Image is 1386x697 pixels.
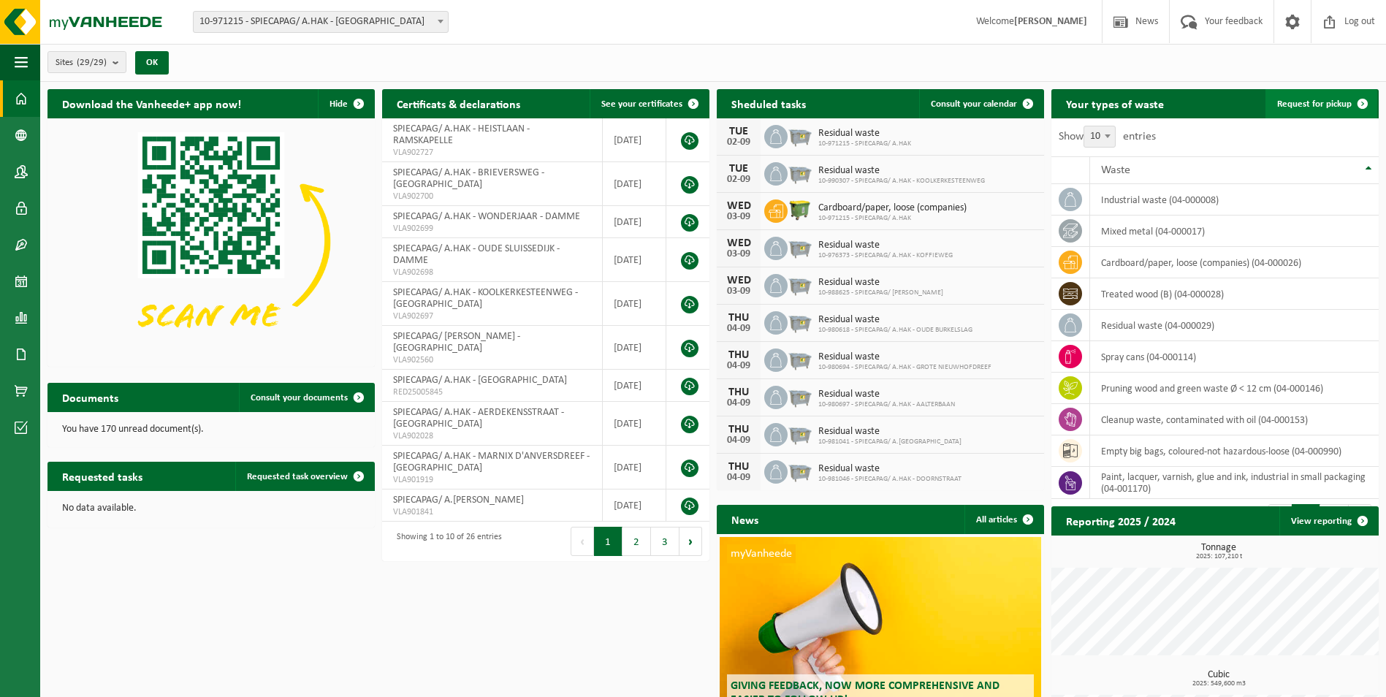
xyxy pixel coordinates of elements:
label: Show entries [1059,131,1156,142]
img: WB-2500-GAL-GY-01 [788,346,812,371]
span: Requested task overview [247,472,348,481]
img: WB-2500-GAL-GY-01 [788,421,812,446]
td: cleanup waste, contaminated with oil (04-000153) [1090,404,1379,435]
span: Residual waste [818,240,953,251]
span: 10-971215 - SPIECAPAG/ A.HAK - BRUGGE [194,12,448,32]
a: Requested task overview [235,462,373,491]
span: 10 [1084,126,1115,147]
span: SPIECAPAG/ A.[PERSON_NAME] [393,495,524,506]
div: Showing 1 to 10 of 26 entries [389,525,502,557]
td: [DATE] [603,118,666,162]
div: THU [724,312,753,324]
span: 10-980694 - SPIECAPAG/ A.HAK - GROTE NIEUWHOFDREEF [818,363,991,372]
span: VLA902028 [393,430,591,442]
span: 10-971215 - SPIECAPAG/ A.HAK - BRUGGE [193,11,449,33]
span: VLA902560 [393,354,591,366]
div: 03-09 [724,286,753,297]
span: Consult your documents [251,393,348,403]
h2: Download the Vanheede+ app now! [47,89,256,118]
span: SPIECAPAG/ A.HAK - HEISTLAAN - RAMSKAPELLE [393,123,530,146]
td: [DATE] [603,162,666,206]
td: [DATE] [603,402,666,446]
div: THU [724,461,753,473]
span: Sites [56,52,107,74]
h2: Requested tasks [47,462,157,490]
button: Next [679,527,702,556]
div: 04-09 [724,435,753,446]
td: [DATE] [603,370,666,402]
td: [DATE] [603,326,666,370]
img: Download de VHEPlus App [47,118,375,364]
span: 10 [1084,126,1116,148]
button: Sites(29/29) [47,51,126,73]
td: [DATE] [603,446,666,490]
span: SPIECAPAG/ [PERSON_NAME] - [GEOGRAPHIC_DATA] [393,331,520,354]
span: 2025: 107,210 t [1059,553,1379,560]
span: myVanheede [727,544,796,563]
a: Consult your documents [239,383,373,412]
h3: Cubic [1059,670,1379,688]
span: Residual waste [818,277,943,289]
span: 10-980618 - SPIECAPAG/ A.HAK - OUDE BURKELSLAG [818,326,972,335]
td: treated wood (B) (04-000028) [1090,278,1379,310]
a: Consult your calendar [919,89,1043,118]
h2: Sheduled tasks [717,89,820,118]
td: [DATE] [603,206,666,238]
span: Residual waste [818,389,955,400]
td: industrial waste (04-000008) [1090,184,1379,216]
td: [DATE] [603,282,666,326]
span: SPIECAPAG/ A.HAK - WONDERJAAR - DAMME [393,211,580,222]
td: [DATE] [603,490,666,522]
a: All articles [964,505,1043,534]
img: WB-2500-GAL-GY-01 [788,309,812,334]
span: Residual waste [818,426,962,438]
span: 2025: 549,600 m3 [1059,680,1379,688]
div: 02-09 [724,137,753,148]
span: SPIECAPAG/ A.HAK - KOOLKERKESTEENWEG - [GEOGRAPHIC_DATA] [393,287,578,310]
button: OK [135,51,169,75]
span: 10-990307 - SPIECAPAG/ A.HAK - KOOLKERKESTEENWEG [818,177,985,186]
p: No data available. [62,503,360,514]
span: Hide [330,99,348,109]
div: TUE [724,126,753,137]
td: [DATE] [603,238,666,282]
a: View reporting [1279,506,1377,536]
div: 03-09 [724,249,753,259]
span: VLA901919 [393,474,591,486]
div: 03-09 [724,212,753,222]
span: Request for pickup [1277,99,1352,109]
img: WB-2500-GAL-GY-01 [788,235,812,259]
span: VLA902699 [393,223,591,235]
div: WED [724,237,753,249]
count: (29/29) [77,58,107,67]
td: residual waste (04-000029) [1090,310,1379,341]
strong: [PERSON_NAME] [1014,16,1087,27]
td: Paint, lacquer, varnish, glue and ink, industrial in small packaging (04-001170) [1090,467,1379,499]
span: Residual waste [818,128,911,140]
span: VLA902698 [393,267,591,278]
span: 10-980697 - SPIECAPAG/ A.HAK - AALTERBAAN [818,400,955,409]
img: WB-2500-GAL-GY-01 [788,160,812,185]
span: Residual waste [818,463,962,475]
span: 10-981046 - SPIECAPAG/ A.HAK - DOORNSTRAAT [818,475,962,484]
div: 04-09 [724,361,753,371]
span: 10-981041 - SPIECAPAG/ A.[GEOGRAPHIC_DATA] [818,438,962,446]
button: Previous [571,527,594,556]
button: 3 [651,527,679,556]
button: 2 [622,527,651,556]
h2: Reporting 2025 / 2024 [1051,506,1190,535]
img: WB-1100-HPE-GN-50 [788,197,812,222]
span: Waste [1101,164,1130,176]
td: spray cans (04-000114) [1090,341,1379,373]
div: WED [724,200,753,212]
span: VLA901841 [393,506,591,518]
span: Residual waste [818,351,991,363]
span: VLA902697 [393,311,591,322]
td: mixed metal (04-000017) [1090,216,1379,247]
h2: Certificats & declarations [382,89,535,118]
img: WB-2500-GAL-GY-01 [788,272,812,297]
span: SPIECAPAG/ A.HAK - AERDEKENSSTRAAT - [GEOGRAPHIC_DATA] [393,407,564,430]
td: cardboard/paper, loose (companies) (04-000026) [1090,247,1379,278]
div: WED [724,275,753,286]
button: 1 [594,527,622,556]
